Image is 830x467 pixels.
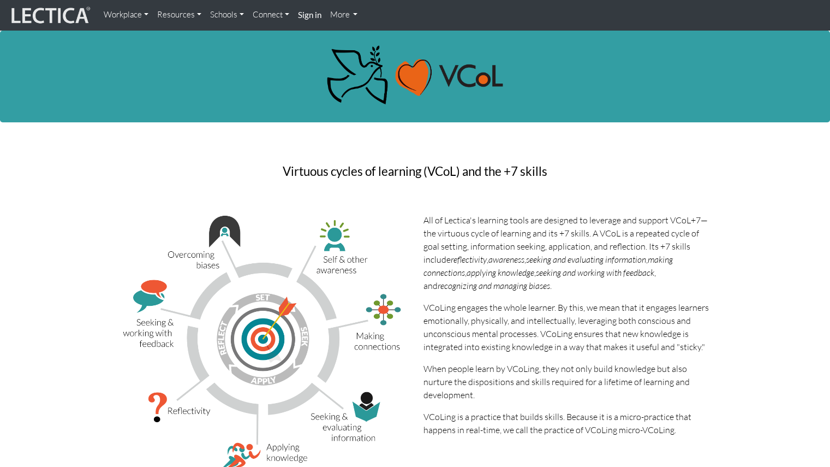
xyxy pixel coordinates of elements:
[488,254,524,265] i: awareness
[153,4,206,26] a: Resources
[294,4,326,26] a: Sign in
[99,4,153,26] a: Workplace
[298,10,321,20] strong: Sign in
[9,5,91,26] img: lecticalive
[438,280,550,291] i: recognizing and managing biases
[467,267,534,278] i: applying knowledge
[423,301,710,353] p: VCoLing engages the whole learner. By this, we mean that it engages learners emotionally, physica...
[206,4,248,26] a: Schools
[536,267,654,278] i: seeking and working with feedback
[248,4,294,26] a: Connect
[272,165,558,179] h3: Virtuous cycles of learning (VCoL) and the +7 skills
[423,410,710,436] p: VCoLing is a practice that builds skills. Because it is a micro-practice that happens in real-tim...
[326,4,362,26] a: More
[423,254,673,278] i: making connections
[451,254,487,265] i: reflectivity
[423,362,710,401] p: When people learn by VCoLing, they not only build knowledge but also nurture the dispositions and...
[526,254,646,265] i: seeking and evaluating information
[423,214,710,292] p: All of Lectica's learning tools are designed to leverage and support VCoL+7—the virtuous cycle of...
